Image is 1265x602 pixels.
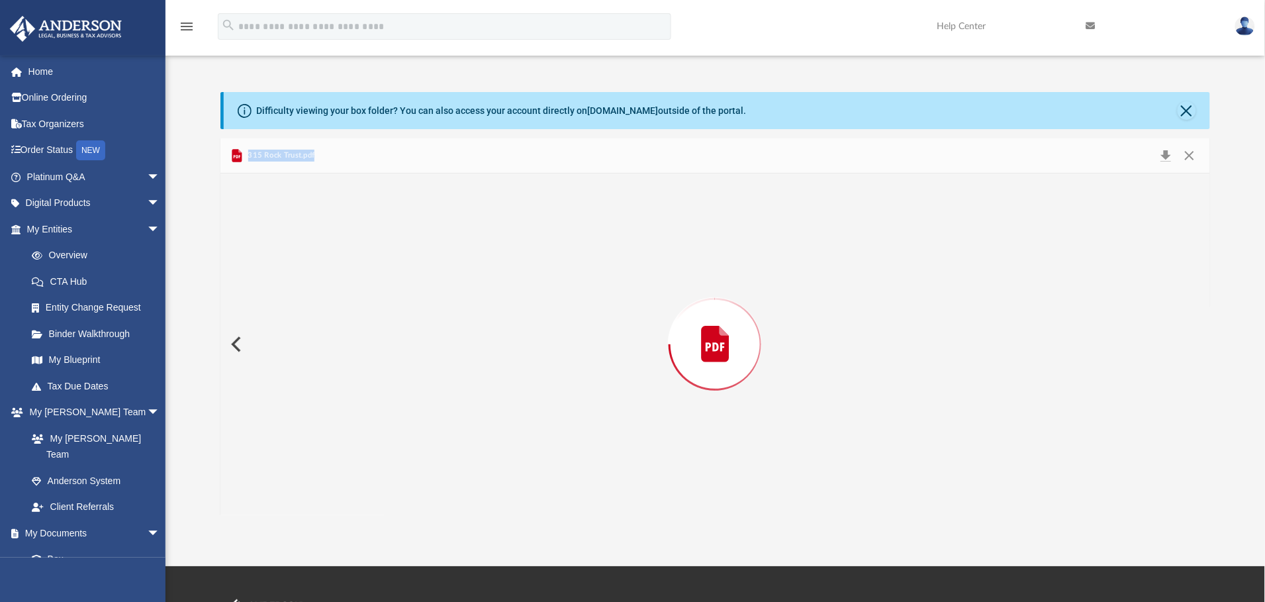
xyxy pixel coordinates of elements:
img: Anderson Advisors Platinum Portal [6,16,126,42]
a: My [PERSON_NAME] Teamarrow_drop_down [9,399,173,426]
a: [DOMAIN_NAME] [587,105,658,116]
button: Download [1154,146,1178,165]
a: Tax Due Dates [19,373,180,399]
button: Close [1178,101,1196,120]
span: arrow_drop_down [147,399,173,426]
a: My Blueprint [19,347,173,374]
a: Box [19,546,167,573]
a: Client Referrals [19,494,173,521]
a: Online Ordering [9,85,180,111]
a: menu [179,25,195,34]
i: menu [179,19,195,34]
a: My [PERSON_NAME] Team [19,425,167,468]
a: My Entitiesarrow_drop_down [9,216,180,242]
a: Binder Walkthrough [19,321,180,347]
button: Previous File [220,326,250,363]
span: arrow_drop_down [147,216,173,243]
a: Order StatusNEW [9,137,180,164]
a: Anderson System [19,468,173,494]
span: arrow_drop_down [147,520,173,547]
div: NEW [76,140,105,160]
a: Digital Productsarrow_drop_down [9,190,180,217]
button: Close [1178,146,1201,165]
a: Tax Organizers [9,111,180,137]
a: Home [9,58,180,85]
div: Difficulty viewing your box folder? You can also access your account directly on outside of the p... [256,104,746,118]
div: Preview [220,138,1210,515]
span: 315 Rock Trust.pdf [245,150,314,162]
a: CTA Hub [19,268,180,295]
img: User Pic [1235,17,1255,36]
a: Entity Change Request [19,295,180,321]
span: arrow_drop_down [147,164,173,191]
span: arrow_drop_down [147,190,173,217]
a: Platinum Q&Aarrow_drop_down [9,164,180,190]
a: Overview [19,242,180,269]
a: My Documentsarrow_drop_down [9,520,173,546]
i: search [221,18,236,32]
